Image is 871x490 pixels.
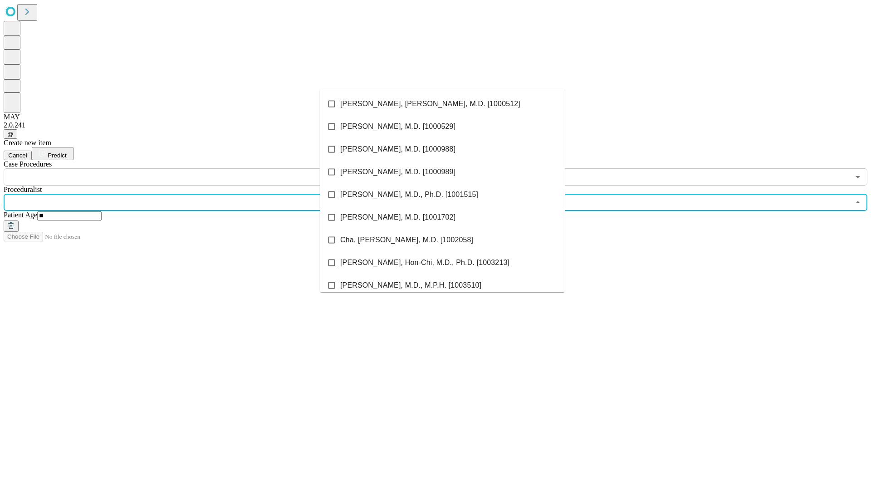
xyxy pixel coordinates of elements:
[4,151,32,160] button: Cancel
[340,144,455,155] span: [PERSON_NAME], M.D. [1000988]
[4,160,52,168] span: Scheduled Procedure
[340,98,520,109] span: [PERSON_NAME], [PERSON_NAME], M.D. [1000512]
[340,257,509,268] span: [PERSON_NAME], Hon-Chi, M.D., Ph.D. [1003213]
[340,189,478,200] span: [PERSON_NAME], M.D., Ph.D. [1001515]
[851,171,864,183] button: Open
[340,121,455,132] span: [PERSON_NAME], M.D. [1000529]
[4,121,867,129] div: 2.0.241
[7,131,14,137] span: @
[340,235,473,245] span: Cha, [PERSON_NAME], M.D. [1002058]
[340,167,455,177] span: [PERSON_NAME], M.D. [1000989]
[32,147,73,160] button: Predict
[48,152,66,159] span: Predict
[4,186,42,193] span: Proceduralist
[4,113,867,121] div: MAY
[8,152,27,159] span: Cancel
[340,212,455,223] span: [PERSON_NAME], M.D. [1001702]
[851,196,864,209] button: Close
[4,211,37,219] span: Patient Age
[4,129,17,139] button: @
[4,139,51,147] span: Create new item
[340,280,481,291] span: [PERSON_NAME], M.D., M.P.H. [1003510]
